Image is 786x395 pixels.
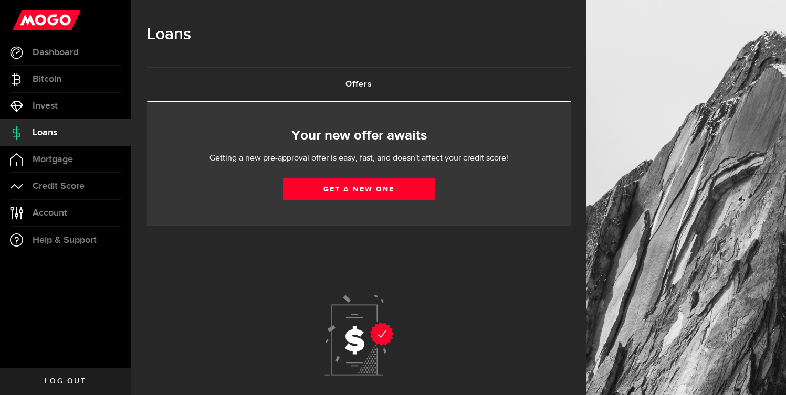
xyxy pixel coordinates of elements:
span: Dashboard [33,48,78,57]
a: Get a new one [283,178,435,200]
p: Getting a new pre-approval offer is easy, fast, and doesn't affect your credit score! [178,152,540,165]
span: Bitcoin [33,74,61,84]
span: Credit Score [33,182,85,191]
span: Help & Support [33,236,97,245]
span: Log out [45,378,86,385]
h2: Your new offer awaits [163,125,555,147]
iframe: LiveChat chat widget [742,351,786,395]
span: Loans [33,128,57,137]
ul: Tabs Navigation [147,67,571,102]
span: Mortgage [33,155,73,164]
span: Invest [33,101,58,111]
h1: Loans [147,21,571,48]
span: Account [33,208,67,218]
a: Offers [147,68,571,101]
